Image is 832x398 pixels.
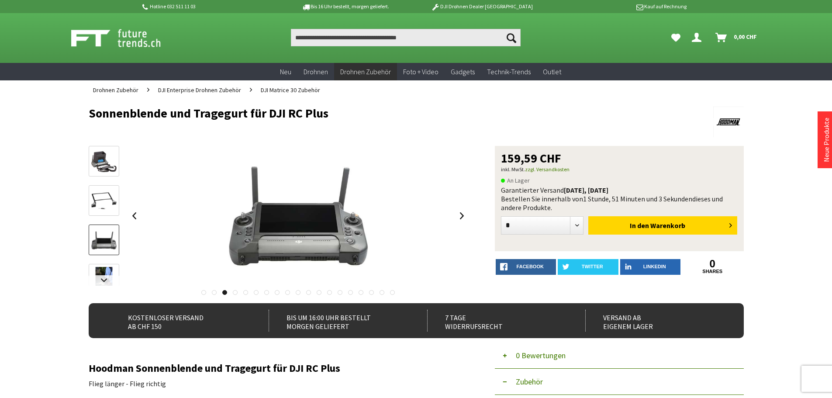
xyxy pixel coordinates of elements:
[256,80,325,100] a: DJI Matrice 30 Zubehör
[643,264,666,269] span: LinkedIn
[543,67,561,76] span: Outlet
[712,29,761,46] a: Warenkorb
[583,194,692,203] span: 1 Stunde, 51 Minuten und 3 Sekunden
[630,221,649,230] span: In den
[89,378,469,389] p: Flieg länger - Flieg richtig
[558,259,618,275] a: twitter
[822,118,831,162] a: Neue Produkte
[588,216,737,235] button: In den Warenkorb
[89,107,613,120] h1: Sonnenblende und Tragegurt für DJI RC Plus
[291,29,521,46] input: Produkt, Marke, Kategorie, EAN, Artikelnummer…
[650,221,685,230] span: Warenkorb
[340,67,391,76] span: Drohnen Zubehör
[89,80,143,100] a: Drohnen Zubehör
[501,175,530,186] span: An Lager
[451,67,475,76] span: Gadgets
[334,63,397,81] a: Drohnen Zubehör
[397,63,445,81] a: Foto + Video
[501,186,738,212] div: Garantierter Versand Bestellen Sie innerhalb von dieses und andere Produkte.
[564,186,608,194] b: [DATE], [DATE]
[495,369,744,395] button: Zubehör
[501,152,561,164] span: 159,59 CHF
[297,63,334,81] a: Drohnen
[403,67,438,76] span: Foto + Video
[71,27,180,49] img: Shop Futuretrends - zur Startseite wechseln
[261,86,320,94] span: DJI Matrice 30 Zubehör
[93,86,138,94] span: Drohnen Zubehör
[688,29,708,46] a: Dein Konto
[517,264,544,269] span: facebook
[501,164,738,175] p: inkl. MwSt.
[620,259,681,275] a: LinkedIn
[414,1,550,12] p: DJI Drohnen Dealer [GEOGRAPHIC_DATA]
[154,80,245,100] a: DJI Enterprise Drohnen Zubehör
[280,67,291,76] span: Neu
[734,30,757,44] span: 0,00 CHF
[269,310,408,332] div: Bis um 16:00 Uhr bestellt Morgen geliefert
[713,107,744,137] img: Hoodman
[496,259,556,275] a: facebook
[667,29,685,46] a: Meine Favoriten
[550,1,687,12] p: Kauf auf Rechnung
[537,63,567,81] a: Outlet
[585,310,725,332] div: Versand ab eigenem Lager
[481,63,537,81] a: Technik-Trends
[158,86,241,94] span: DJI Enterprise Drohnen Zubehör
[274,63,297,81] a: Neu
[502,29,521,46] button: Suchen
[682,269,743,274] a: shares
[445,63,481,81] a: Gadgets
[304,67,328,76] span: Drohnen
[682,259,743,269] a: 0
[487,67,531,76] span: Technik-Trends
[495,343,744,369] button: 0 Bewertungen
[277,1,414,12] p: Bis 16 Uhr bestellt, morgen geliefert.
[427,310,566,332] div: 7 Tage Widerrufsrecht
[141,1,277,12] p: Hotline 032 511 11 03
[582,264,603,269] span: twitter
[110,310,250,332] div: Kostenloser Versand ab CHF 150
[525,166,570,173] a: zzgl. Versandkosten
[89,363,469,374] h2: Hoodman Sonnenblende und Tragegurt für DJI RC Plus
[91,149,117,174] img: Vorschau: Sonnenblende und Tragegurt für DJI RC Plus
